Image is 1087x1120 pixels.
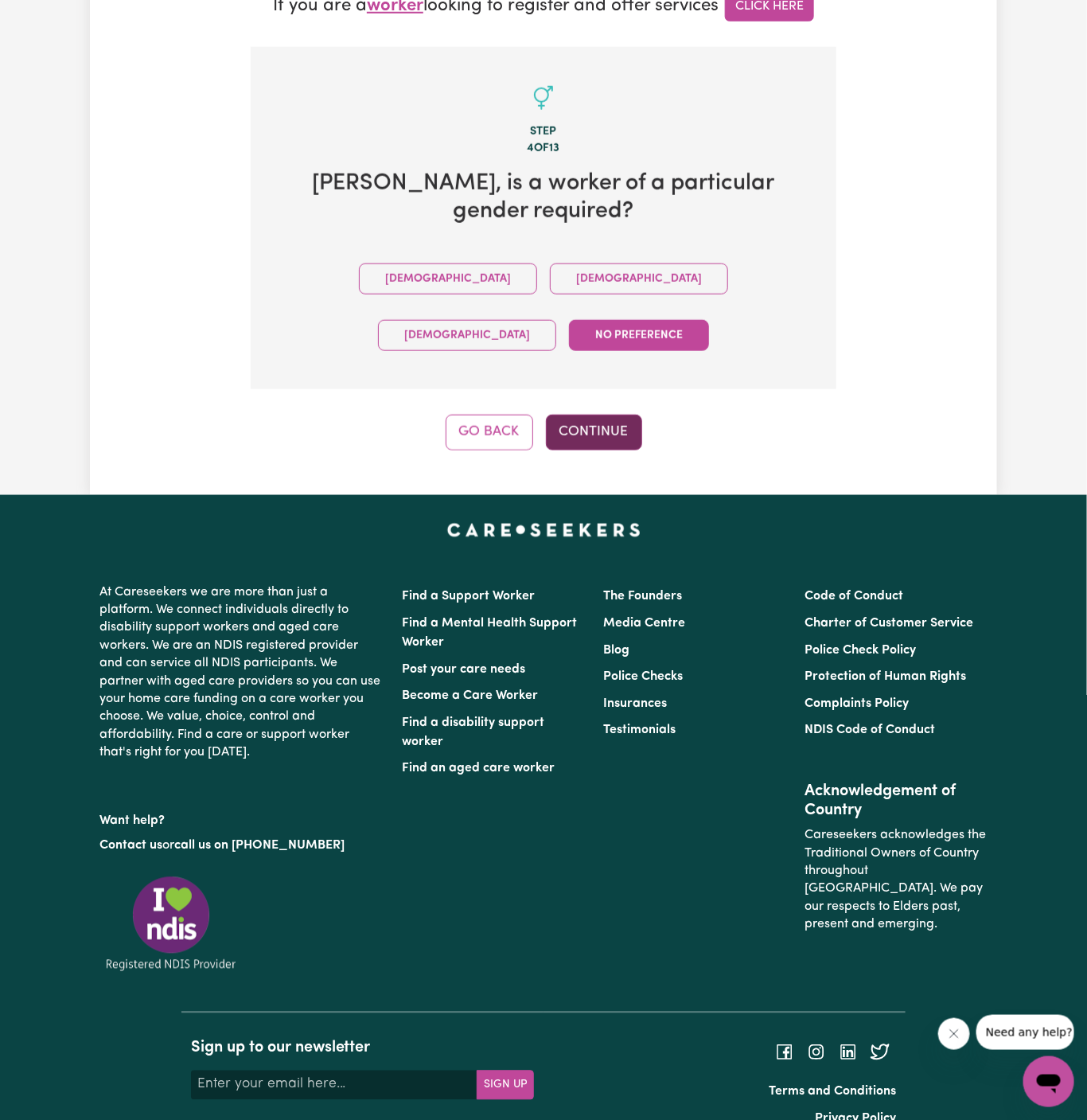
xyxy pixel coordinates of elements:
button: [DEMOGRAPHIC_DATA] [550,263,728,295]
a: Post your care needs [402,664,525,677]
a: Follow Careseekers on LinkedIn [839,1046,858,1059]
a: call us on [PHONE_NUMBER] [174,840,345,853]
a: Terms and Conditions [769,1086,896,1099]
p: Want help? [99,806,383,830]
button: Continue [546,415,642,450]
iframe: Message from company [976,1015,1074,1050]
iframe: Button to launch messaging window [1023,1056,1074,1107]
a: Become a Care Worker [402,690,538,703]
a: Charter of Customer Service [805,618,974,630]
button: [DEMOGRAPHIC_DATA] [378,320,556,351]
a: Insurances [603,698,667,711]
input: Enter your email here... [191,1071,477,1099]
a: Find a Support Worker [402,591,535,603]
button: Go Back [446,415,533,450]
a: Code of Conduct [805,591,904,603]
button: [DEMOGRAPHIC_DATA] [359,263,537,295]
a: Blog [603,645,629,658]
img: Registered NDIS provider [99,874,243,974]
a: Follow Careseekers on Instagram [807,1046,826,1059]
a: Police Check Policy [805,645,917,658]
h2: Sign up to our newsletter [191,1039,534,1058]
a: Contact us [99,840,162,853]
a: Media Centre [603,618,685,630]
a: Find an aged care worker [402,763,555,775]
a: NDIS Code of Conduct [805,724,936,737]
div: 4 of 13 [276,140,811,158]
h2: Acknowledgement of Country [805,782,988,821]
a: Testimonials [603,724,676,737]
p: Careseekers acknowledges the Traditional Owners of Country throughout [GEOGRAPHIC_DATA]. We pay o... [805,821,988,940]
div: Step [276,123,811,141]
button: No preference [569,320,709,351]
button: Subscribe [477,1071,534,1099]
h2: [PERSON_NAME] , is a worker of a particular gender required? [276,170,811,225]
a: Find a disability support worker [402,717,544,749]
a: Police Checks [603,671,683,684]
p: or [99,831,383,861]
a: The Founders [603,591,682,603]
a: Follow Careseekers on Facebook [775,1046,794,1059]
a: Find a Mental Health Support Worker [402,618,577,650]
a: Careseekers home page [447,524,641,537]
p: At Careseekers we are more than just a platform. We connect individuals directly to disability su... [99,578,383,769]
a: Protection of Human Rights [805,671,967,684]
iframe: Close message [938,1018,970,1050]
a: Follow Careseekers on Twitter [871,1046,890,1059]
a: Complaints Policy [805,698,910,711]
